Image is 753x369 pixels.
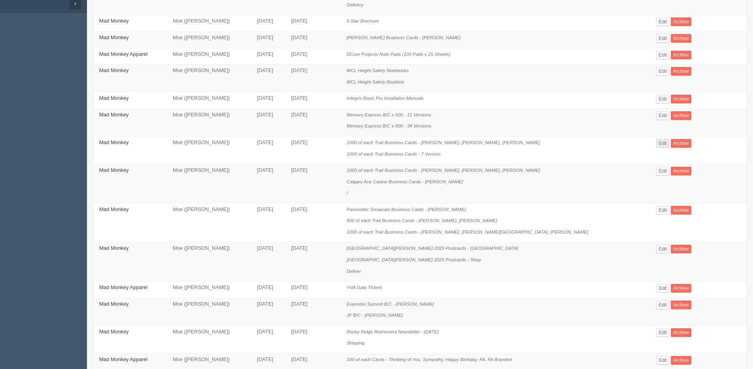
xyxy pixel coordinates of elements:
i: Calgary Ace Casino Business Cards - [PERSON_NAME] [347,179,463,184]
a: Mad Monkey [99,67,128,73]
td: [DATE] [251,298,285,325]
td: [DATE] [251,108,285,136]
a: Edit [656,356,669,365]
td: [DATE] [251,48,285,65]
td: [DATE] [285,15,341,32]
a: Archive [671,206,691,215]
i: Memory Express B/C x 500 - 11 Versions [347,112,431,117]
i: Evanston Summit B/C - [PERSON_NAME] [347,301,434,306]
i: Integris Basic Pro Insallation Manuals [347,95,424,101]
i: MCL Height Safety Notebooks [347,68,409,73]
a: Archive [671,95,691,103]
td: [DATE] [251,282,285,298]
a: Mad Monkey [99,139,128,145]
td: [DATE] [251,15,285,32]
td: Moe ([PERSON_NAME]) [167,48,251,65]
a: Archive [671,301,691,309]
td: [DATE] [285,298,341,325]
td: Moe ([PERSON_NAME]) [167,325,251,353]
td: [DATE] [251,92,285,109]
a: Archive [671,67,691,76]
td: [DATE] [251,136,285,164]
a: Mad Monkey Apparel [99,51,147,57]
a: Archive [671,17,691,26]
td: Moe ([PERSON_NAME]) [167,298,251,325]
td: [DATE] [251,65,285,92]
td: Moe ([PERSON_NAME]) [167,15,251,32]
i: JF B/C - [PERSON_NAME] [347,312,403,318]
td: [DATE] [285,108,341,136]
td: Moe ([PERSON_NAME]) [167,32,251,48]
i: 1000 of each Trail Business Cards - [PERSON_NAME], [PERSON_NAME], [PERSON_NAME] [347,167,540,173]
i: 1000 of each Trail Business Cards - [PERSON_NAME], [PERSON_NAME], [PERSON_NAME] [347,140,540,145]
td: [DATE] [251,32,285,48]
td: Moe ([PERSON_NAME]) [167,136,251,164]
i: 1000 of each Trail Business Cards - [PERSON_NAME], [PERSON_NAME][GEOGRAPHIC_DATA], [PERSON_NAME] [347,229,588,234]
i: Deliver [347,268,361,274]
a: Archive [671,167,691,175]
i: [GEOGRAPHIC_DATA][PERSON_NAME] 2025 Postcards - Shop [347,257,481,262]
i: Delivery [347,2,363,7]
a: Mad Monkey [99,206,128,212]
td: Moe ([PERSON_NAME]) [167,108,251,136]
a: Mad Monkey Apparel [99,284,147,290]
td: [DATE] [251,164,285,204]
td: [DATE] [285,32,341,48]
a: Edit [656,284,669,293]
td: [DATE] [251,242,285,282]
a: Edit [656,328,669,337]
td: Moe ([PERSON_NAME]) [167,65,251,92]
td: [DATE] [285,282,341,298]
td: [DATE] [285,164,341,204]
a: Edit [656,139,669,148]
i: 500 of each Trail Business Cards - [PERSON_NAME], [PERSON_NAME] [347,218,497,223]
td: [DATE] [285,48,341,65]
a: Archive [671,328,691,337]
td: Moe ([PERSON_NAME]) [167,282,251,298]
i: 5 Star Brochure [347,18,379,23]
a: Archive [671,245,691,253]
i: Memory Express B/C x 500 - 34 Versions [347,123,431,128]
a: Edit [656,206,669,215]
td: [DATE] [251,203,285,242]
i: Rocky Ridge Retirement Newsletter - [DATE] [347,329,438,334]
td: Moe ([PERSON_NAME]) [167,242,251,282]
a: Mad Monkey [99,18,128,24]
td: [DATE] [285,65,341,92]
a: Edit [656,67,669,76]
a: Mad Monkey [99,329,128,335]
i: \ [347,190,348,195]
i: 1000 of each Trail Business Cards - 7 Version [347,151,440,156]
a: Mad Monkey [99,301,128,307]
a: Mad Monkey [99,245,128,251]
i: MCL Height Safety Booklets [347,79,404,84]
td: [DATE] [251,325,285,353]
i: [PERSON_NAME] Business Cards - [PERSON_NAME] [347,35,460,40]
a: Mad Monkey [99,95,128,101]
a: Archive [671,51,691,59]
a: Edit [656,245,669,253]
td: [DATE] [285,92,341,109]
a: Edit [656,51,669,59]
i: 100 of each Cards - Thinking of You, Sympathy, Happy Birthday, FA, FA Branded [347,357,512,362]
i: [GEOGRAPHIC_DATA][PERSON_NAME] 2025 Postcards - [GEOGRAPHIC_DATA] [347,245,518,251]
i: Pacesetter Snowcats Business Cards - [PERSON_NAME] [347,207,466,212]
i: Shipping [347,340,365,345]
a: Mad Monkey [99,34,128,40]
i: YVA Gala Tickets [347,285,382,290]
a: Mad Monkey [99,112,128,118]
a: Archive [671,34,691,43]
i: DCore Projects Note Pads (100 Pads x 25 Sheets) [347,51,450,57]
a: Archive [671,356,691,365]
td: Moe ([PERSON_NAME]) [167,92,251,109]
a: Mad Monkey [99,167,128,173]
a: Archive [671,139,691,148]
a: Archive [671,111,691,120]
td: Moe ([PERSON_NAME]) [167,203,251,242]
a: Edit [656,167,669,175]
td: [DATE] [285,136,341,164]
a: Edit [656,34,669,43]
a: Mad Monkey Apparel [99,356,147,362]
td: [DATE] [285,203,341,242]
td: Moe ([PERSON_NAME]) [167,164,251,204]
